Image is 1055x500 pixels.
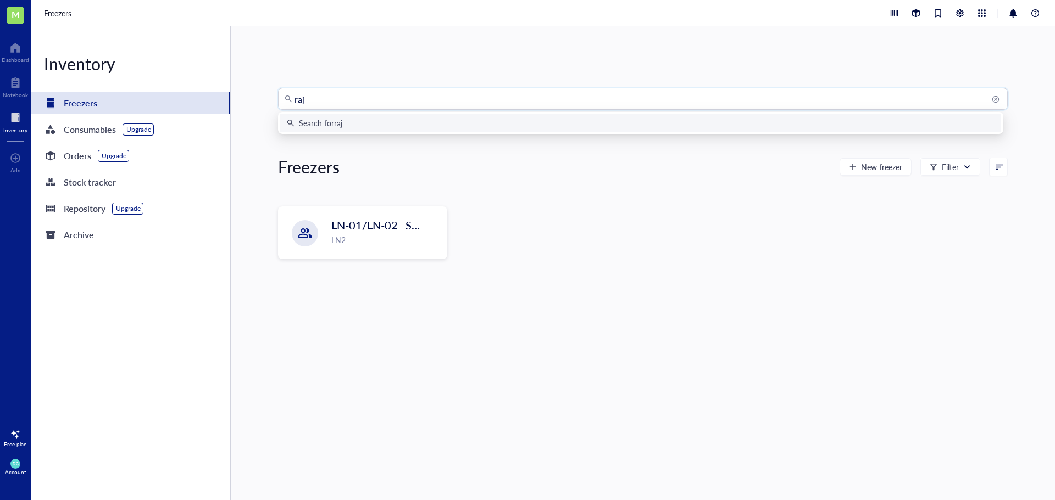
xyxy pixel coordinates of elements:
span: DG [13,462,18,466]
a: Stock tracker [31,171,230,193]
a: ConsumablesUpgrade [31,119,230,141]
div: Free plan [4,441,27,447]
div: Freezers [64,95,97,111]
div: LN2 [331,234,440,246]
div: Archive [64,227,94,243]
div: Upgrade [102,151,126,160]
span: LN-01/LN-02_ SMALL/BIG STORAGE ROOM [331,217,556,233]
a: RepositoryUpgrade [31,198,230,220]
a: Dashboard [2,39,29,63]
div: Notebook [3,92,28,98]
a: Archive [31,224,230,246]
a: Freezers [44,7,74,19]
div: Stock tracker [64,175,116,190]
div: Search for raj [299,117,342,129]
div: Consumables [64,122,116,137]
div: Orders [64,148,91,164]
a: OrdersUpgrade [31,145,230,167]
div: Inventory [3,127,27,133]
div: Freezers [278,156,340,178]
span: New freezer [861,162,902,171]
div: Dashboard [2,57,29,63]
div: Repository [64,201,105,216]
span: M [12,7,20,21]
div: Filter [942,161,959,173]
div: Account [5,469,26,475]
div: Upgrade [116,204,141,213]
div: Add [10,167,21,173]
a: Freezers [31,92,230,114]
div: Upgrade [126,125,151,134]
div: Inventory [31,53,230,75]
button: New freezer [840,158,912,176]
a: Notebook [3,74,28,98]
a: Inventory [3,109,27,133]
